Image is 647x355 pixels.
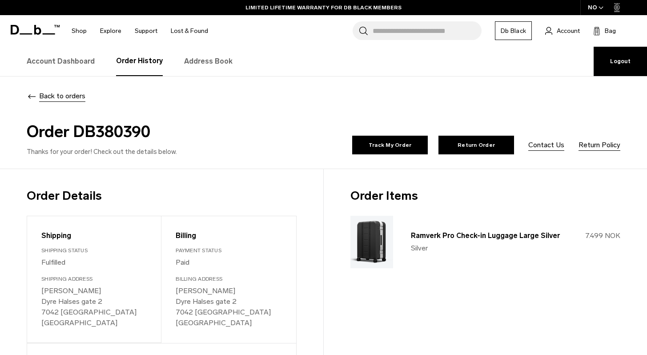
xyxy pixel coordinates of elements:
[594,47,647,76] a: Logout
[135,15,157,47] a: Support
[41,286,147,328] p: [PERSON_NAME] Dyre Halses gate 2 7042 [GEOGRAPHIC_DATA] [GEOGRAPHIC_DATA]
[184,47,233,76] a: Address Book
[27,120,320,144] h2: Order DB380390
[176,230,281,241] div: Billing
[545,25,580,36] a: Account
[39,91,85,101] span: Back to orders
[27,47,95,76] a: Account Dashboard
[495,21,532,40] a: Db Black
[585,231,620,240] span: 7.499 NOK
[27,92,85,100] a: Back to orders
[579,140,620,150] a: Return Policy
[41,246,147,254] div: Shipping Status
[27,147,320,157] p: Thanks for your order! Check out the details below.
[528,140,564,150] a: Contact Us
[557,26,580,36] span: Account
[41,257,147,268] p: Fulfilled
[72,15,87,47] a: Shop
[27,187,297,205] h3: Order Details
[593,25,616,36] button: Bag
[176,275,281,283] div: Billing Address
[411,231,560,240] a: Ramverk Pro Check-in Luggage Large Silver
[245,4,402,12] a: LIMITED LIFETIME WARRANTY FOR DB BLACK MEMBERS
[41,275,147,283] div: Shipping Address
[65,15,215,47] nav: Main Navigation
[171,15,208,47] a: Lost & Found
[411,243,428,254] span: Silver
[605,26,616,36] span: Bag
[116,47,163,76] a: Order History
[176,286,281,328] p: [PERSON_NAME] Dyre Halses gate 2 7042 [GEOGRAPHIC_DATA] [GEOGRAPHIC_DATA]
[350,216,393,268] img: Ramverk Pro Check-in Luggage Large Silver
[176,257,281,268] p: Paid
[176,246,281,254] div: Payment Status
[100,15,121,47] a: Explore
[438,136,514,154] a: Return Order
[352,136,428,154] a: Track My Order
[41,230,147,241] div: Shipping
[350,187,621,205] h3: Order Items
